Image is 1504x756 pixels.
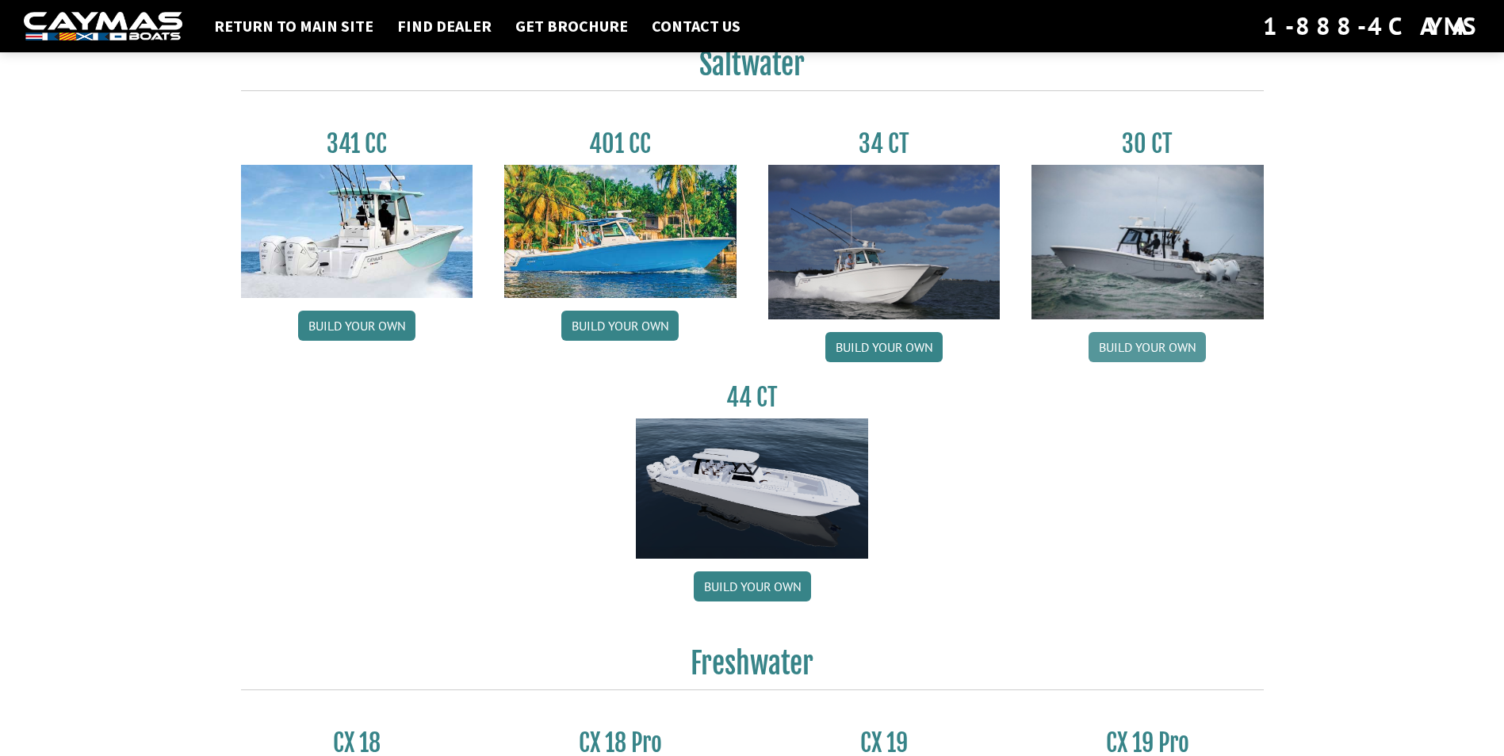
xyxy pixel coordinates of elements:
a: Get Brochure [507,16,636,36]
img: 401CC_thumb.pg.jpg [504,165,737,298]
a: Build your own [825,332,943,362]
h3: 401 CC [504,129,737,158]
a: Build your own [694,571,811,601]
a: Return to main site [206,16,381,36]
h2: Saltwater [241,47,1264,91]
a: Build your own [561,311,679,341]
h2: Freshwater [241,646,1264,690]
img: 30_CT_photo_shoot_for_caymas_connect.jpg [1031,165,1264,319]
img: 341CC-thumbjpg.jpg [241,165,473,298]
div: 1-888-4CAYMAS [1263,9,1480,44]
a: Find Dealer [389,16,499,36]
a: Contact Us [644,16,748,36]
h3: 44 CT [636,383,868,412]
h3: 341 CC [241,129,473,158]
a: Build your own [298,311,415,341]
img: 44ct_background.png [636,418,868,559]
img: Caymas_34_CT_pic_1.jpg [768,165,1001,319]
h3: 34 CT [768,129,1001,158]
a: Build your own [1089,332,1206,362]
h3: 30 CT [1031,129,1264,158]
img: white-logo-c9c8dbefe5ff5ceceb0f0178aa75bf4bb51f6bca0971e226c86eb53dfe498488.png [24,12,182,41]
